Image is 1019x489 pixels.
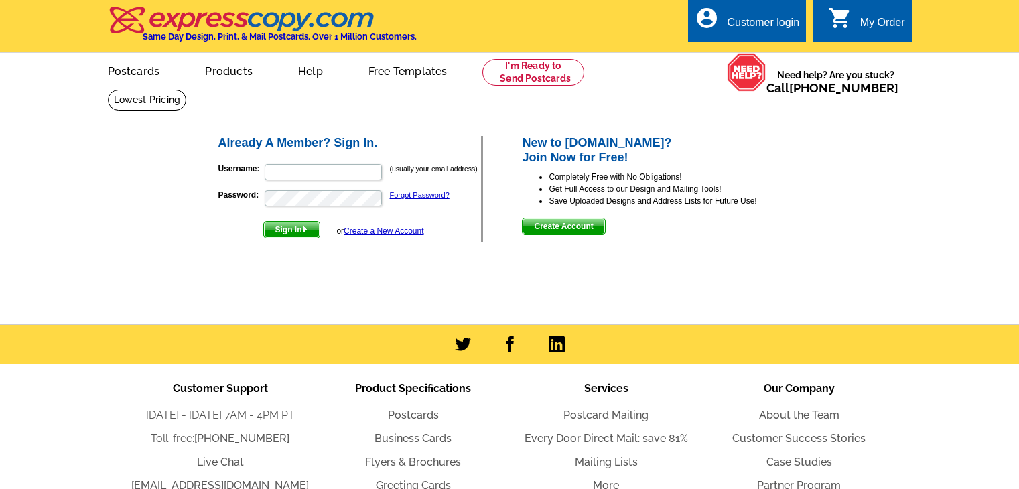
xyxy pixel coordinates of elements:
[525,432,688,445] a: Every Door Direct Mail: save 81%
[124,431,317,447] li: Toll-free:
[375,432,452,445] a: Business Cards
[218,189,263,201] label: Password:
[336,225,423,237] div: or
[194,432,289,445] a: [PHONE_NUMBER]
[695,15,799,31] a: account_circle Customer login
[828,15,905,31] a: shopping_cart My Order
[124,407,317,423] li: [DATE] - [DATE] 7AM - 4PM PT
[173,382,268,395] span: Customer Support
[549,195,803,207] li: Save Uploaded Designs and Address Lists for Future Use!
[549,171,803,183] li: Completely Free with No Obligations!
[264,222,320,238] span: Sign In
[860,17,905,36] div: My Order
[86,54,182,86] a: Postcards
[184,54,274,86] a: Products
[347,54,469,86] a: Free Templates
[766,81,898,95] span: Call
[523,218,604,234] span: Create Account
[563,409,649,421] a: Postcard Mailing
[759,409,839,421] a: About the Team
[302,226,308,232] img: button-next-arrow-white.png
[732,432,866,445] a: Customer Success Stories
[575,456,638,468] a: Mailing Lists
[263,221,320,238] button: Sign In
[549,183,803,195] li: Get Full Access to our Design and Mailing Tools!
[108,16,417,42] a: Same Day Design, Print, & Mail Postcards. Over 1 Million Customers.
[277,54,344,86] a: Help
[365,456,461,468] a: Flyers & Brochures
[218,136,482,151] h2: Already A Member? Sign In.
[143,31,417,42] h4: Same Day Design, Print, & Mail Postcards. Over 1 Million Customers.
[727,53,766,92] img: help
[727,17,799,36] div: Customer login
[764,382,835,395] span: Our Company
[218,163,263,175] label: Username:
[355,382,471,395] span: Product Specifications
[388,409,439,421] a: Postcards
[390,191,450,199] a: Forgot Password?
[695,6,719,30] i: account_circle
[522,136,803,165] h2: New to [DOMAIN_NAME]? Join Now for Free!
[789,81,898,95] a: [PHONE_NUMBER]
[522,218,605,235] button: Create Account
[766,456,832,468] a: Case Studies
[828,6,852,30] i: shopping_cart
[344,226,423,236] a: Create a New Account
[197,456,244,468] a: Live Chat
[390,165,478,173] small: (usually your email address)
[584,382,628,395] span: Services
[766,68,905,95] span: Need help? Are you stuck?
